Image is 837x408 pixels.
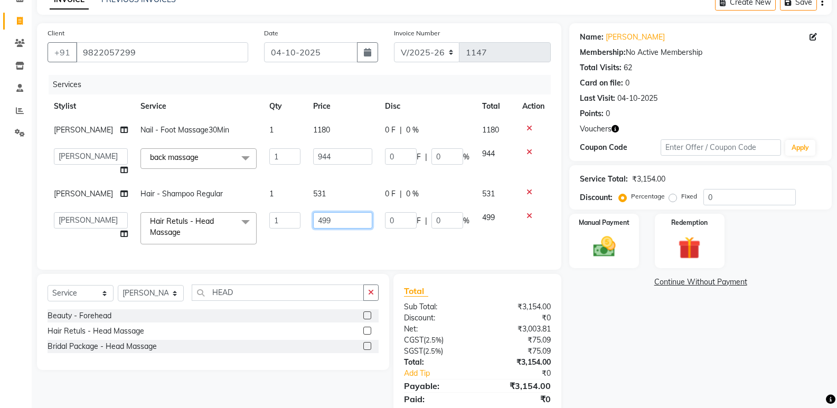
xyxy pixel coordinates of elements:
span: Hair Retuls - Head Massage [150,216,214,237]
th: Qty [263,94,307,118]
label: Date [264,29,278,38]
th: Stylist [48,94,134,118]
div: Card on file: [580,78,623,89]
span: Nail - Foot Massage30Min [140,125,229,135]
span: CGST [404,335,424,345]
div: Last Visit: [580,93,615,104]
div: Services [49,75,559,94]
div: ₹75.09 [477,346,559,357]
div: Coupon Code [580,142,660,153]
span: Total [404,286,428,297]
span: [PERSON_NAME] [54,125,113,135]
div: Membership: [580,47,626,58]
a: x [181,227,185,237]
div: ₹3,154.00 [477,357,559,368]
div: 62 [624,62,632,73]
input: Enter Offer / Coupon Code [661,139,781,156]
th: Price [307,94,379,118]
span: 2.5% [425,347,441,355]
label: Fixed [681,192,697,201]
span: Hair - Shampoo Regular [140,189,223,198]
span: % [463,151,469,163]
a: x [199,153,203,162]
a: Continue Without Payment [571,277,830,288]
div: Total: [396,357,477,368]
div: Discount: [580,192,613,203]
div: ₹0 [477,393,559,405]
img: _gift.svg [671,234,708,262]
th: Total [476,94,516,118]
th: Service [134,94,263,118]
span: | [400,188,402,200]
span: F [417,151,421,163]
span: 531 [482,189,495,198]
div: Sub Total: [396,301,477,312]
div: Net: [396,324,477,335]
th: Disc [379,94,476,118]
div: 0 [606,108,610,119]
span: | [425,215,427,226]
label: Client [48,29,64,38]
a: Add Tip [396,368,491,379]
div: Name: [580,32,604,43]
span: SGST [404,346,423,356]
span: | [425,151,427,163]
div: Paid: [396,393,477,405]
label: Redemption [671,218,708,227]
span: 0 % [406,188,419,200]
div: No Active Membership [580,47,821,58]
span: 1 [269,189,274,198]
span: F [417,215,421,226]
div: 04-10-2025 [617,93,657,104]
div: Discount: [396,312,477,324]
button: +91 [48,42,77,62]
span: 499 [482,213,495,222]
div: Points: [580,108,604,119]
span: Vouchers [580,124,612,135]
span: 0 % [406,125,419,136]
div: ₹3,154.00 [477,301,559,312]
div: Hair Retuls - Head Massage [48,326,144,337]
div: ₹0 [477,312,559,324]
div: 0 [625,78,629,89]
div: ₹3,154.00 [632,174,665,185]
div: Bridal Package - Head Massage [48,341,157,352]
th: Action [516,94,551,118]
span: | [400,125,402,136]
div: ( ) [396,335,477,346]
a: [PERSON_NAME] [606,32,665,43]
span: 0 F [385,188,396,200]
div: ₹75.09 [477,335,559,346]
span: 1180 [482,125,499,135]
div: Service Total: [580,174,628,185]
div: Total Visits: [580,62,622,73]
span: [PERSON_NAME] [54,189,113,198]
div: ₹0 [491,368,559,379]
input: Search by Name/Mobile/Email/Code [76,42,248,62]
span: 531 [313,189,326,198]
span: back massage [150,153,199,162]
img: _cash.svg [586,234,623,260]
span: 1 [269,125,274,135]
div: Beauty - Forehead [48,310,111,321]
div: ₹3,003.81 [477,324,559,335]
span: 2.5% [426,336,441,344]
span: 1180 [313,125,330,135]
span: 0 F [385,125,396,136]
span: 944 [482,149,495,158]
label: Percentage [631,192,665,201]
div: ( ) [396,346,477,357]
button: Apply [785,140,815,156]
input: Search or Scan [192,284,364,301]
span: % [463,215,469,226]
div: ₹3,154.00 [477,379,559,392]
div: Payable: [396,379,477,392]
label: Manual Payment [579,218,629,227]
label: Invoice Number [394,29,440,38]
